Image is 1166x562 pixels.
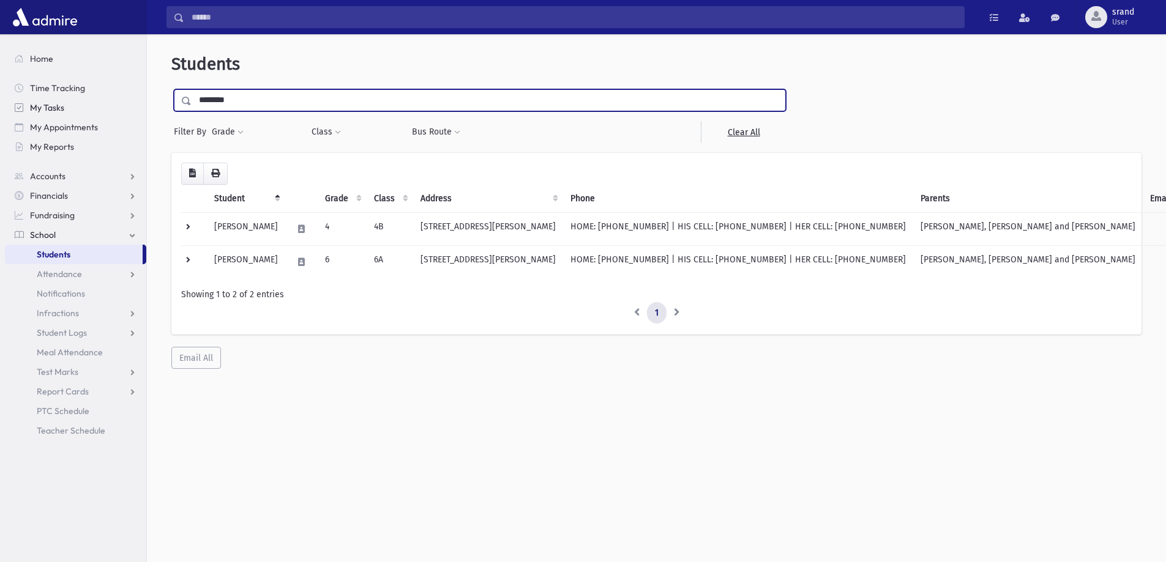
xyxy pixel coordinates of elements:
[10,5,80,29] img: AdmirePro
[207,245,285,278] td: [PERSON_NAME]
[37,249,70,260] span: Students
[318,185,367,213] th: Grade: activate to sort column ascending
[367,245,413,278] td: 6A
[203,163,228,185] button: Print
[5,49,146,68] a: Home
[171,347,221,369] button: Email All
[413,245,563,278] td: [STREET_ADDRESS][PERSON_NAME]
[30,83,85,94] span: Time Tracking
[318,212,367,245] td: 4
[37,386,89,397] span: Report Cards
[30,102,64,113] span: My Tasks
[184,6,964,28] input: Search
[367,185,413,213] th: Class: activate to sort column ascending
[30,53,53,64] span: Home
[181,288,1132,301] div: Showing 1 to 2 of 2 entries
[5,166,146,186] a: Accounts
[30,210,75,221] span: Fundraising
[913,245,1143,278] td: [PERSON_NAME], [PERSON_NAME] and [PERSON_NAME]
[5,401,146,421] a: PTC Schedule
[30,171,65,182] span: Accounts
[563,212,913,245] td: HOME: [PHONE_NUMBER] | HIS CELL: [PHONE_NUMBER] | HER CELL: [PHONE_NUMBER]
[30,122,98,133] span: My Appointments
[37,288,85,299] span: Notifications
[413,212,563,245] td: [STREET_ADDRESS][PERSON_NAME]
[174,125,211,138] span: Filter By
[367,212,413,245] td: 4B
[37,347,103,358] span: Meal Attendance
[30,141,74,152] span: My Reports
[5,342,146,362] a: Meal Attendance
[701,121,786,143] a: Clear All
[311,121,342,143] button: Class
[30,229,56,240] span: School
[37,405,89,416] span: PTC Schedule
[5,284,146,303] a: Notifications
[37,308,79,319] span: Infractions
[5,245,143,264] a: Students
[211,121,244,143] button: Grade
[563,245,913,278] td: HOME: [PHONE_NUMBER] | HIS CELL: [PHONE_NUMBER] | HER CELL: [PHONE_NUMBER]
[5,362,146,382] a: Test Marks
[207,185,285,213] th: Student: activate to sort column descending
[181,163,204,185] button: CSV
[563,185,913,213] th: Phone
[5,186,146,205] a: Financials
[37,268,82,279] span: Attendance
[5,421,146,440] a: Teacher Schedule
[1112,7,1134,17] span: srand
[37,425,105,436] span: Teacher Schedule
[30,190,68,201] span: Financials
[37,327,87,338] span: Student Logs
[5,382,146,401] a: Report Cards
[5,225,146,245] a: School
[413,185,563,213] th: Address: activate to sort column ascending
[5,98,146,117] a: My Tasks
[647,302,667,324] a: 1
[5,117,146,137] a: My Appointments
[318,245,367,278] td: 6
[913,185,1143,213] th: Parents
[913,212,1143,245] td: [PERSON_NAME], [PERSON_NAME] and [PERSON_NAME]
[5,303,146,323] a: Infractions
[411,121,461,143] button: Bus Route
[207,212,285,245] td: [PERSON_NAME]
[5,264,146,284] a: Attendance
[171,54,240,74] span: Students
[5,205,146,225] a: Fundraising
[37,366,78,377] span: Test Marks
[1112,17,1134,27] span: User
[5,78,146,98] a: Time Tracking
[5,323,146,342] a: Student Logs
[5,137,146,157] a: My Reports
